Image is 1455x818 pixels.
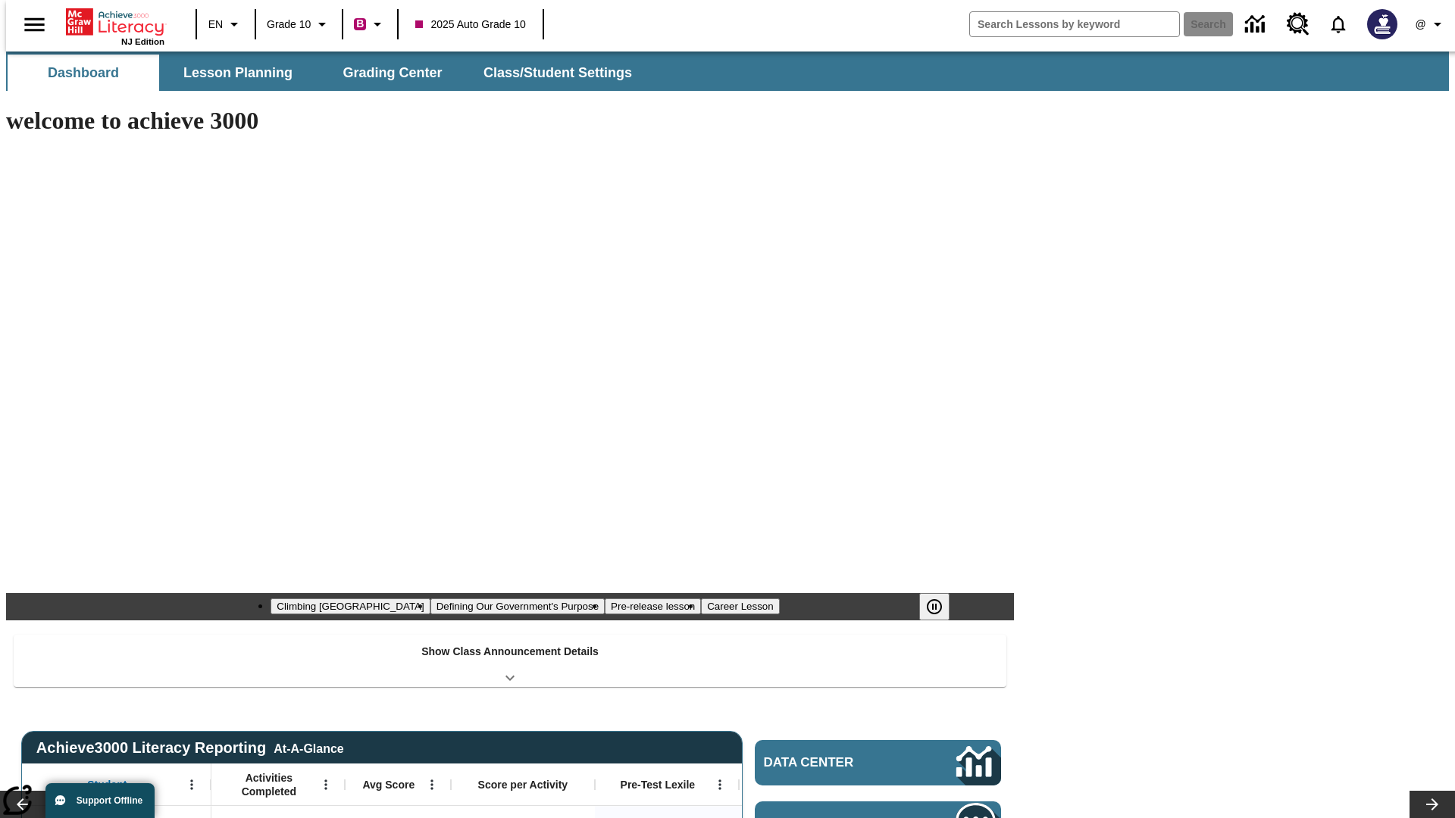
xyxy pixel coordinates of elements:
p: Show Class Announcement Details [421,644,599,660]
span: Student [87,778,127,791]
button: Support Offline [45,783,155,818]
button: Profile/Settings [1406,11,1455,38]
button: Slide 1 Climbing Mount Tai [271,598,430,614]
div: At-A-Glance [274,739,343,756]
span: Avg Score [362,778,415,791]
span: NJ Edition [121,37,164,46]
button: Slide 3 Pre-release lesson [605,598,701,614]
span: Support Offline [77,795,142,806]
span: Activities Completed [219,771,319,798]
div: SubNavbar [6,52,1449,91]
span: Score per Activity [478,778,568,791]
span: EN [208,17,223,33]
span: B [356,14,364,33]
button: Open Menu [421,773,443,796]
button: Slide 4 Career Lesson [701,598,779,614]
button: Open Menu [314,773,337,796]
span: Grade 10 [267,17,311,33]
input: search field [970,12,1179,36]
a: Data Center [755,740,1001,785]
button: Class/Student Settings [471,55,644,91]
div: Pause [919,593,965,620]
a: Data Center [1236,4,1278,45]
button: Lesson Planning [162,55,314,91]
span: Achieve3000 Literacy Reporting [36,739,344,757]
button: Boost Class color is violet red. Change class color [348,11,393,38]
span: Pre-Test Lexile [621,778,696,791]
button: Grade: Grade 10, Select a grade [261,11,337,38]
a: Home [66,7,164,37]
a: Resource Center, Will open in new tab [1278,4,1319,45]
div: SubNavbar [6,55,646,91]
button: Dashboard [8,55,159,91]
button: Grading Center [317,55,468,91]
button: Select a new avatar [1358,5,1406,44]
div: Home [66,5,164,46]
button: Pause [919,593,950,620]
button: Open Menu [180,773,203,796]
img: Avatar [1367,9,1397,39]
span: Data Center [764,755,906,770]
button: Open Menu [709,773,731,796]
h1: welcome to achieve 3000 [6,107,1014,135]
button: Open side menu [12,2,57,47]
span: 2025 Auto Grade 10 [415,17,525,33]
button: Language: EN, Select a language [202,11,250,38]
button: Lesson carousel, Next [1410,791,1455,818]
span: @ [1415,17,1425,33]
button: Slide 2 Defining Our Government's Purpose [430,598,605,614]
a: Notifications [1319,5,1358,44]
div: Show Class Announcement Details [14,635,1006,687]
